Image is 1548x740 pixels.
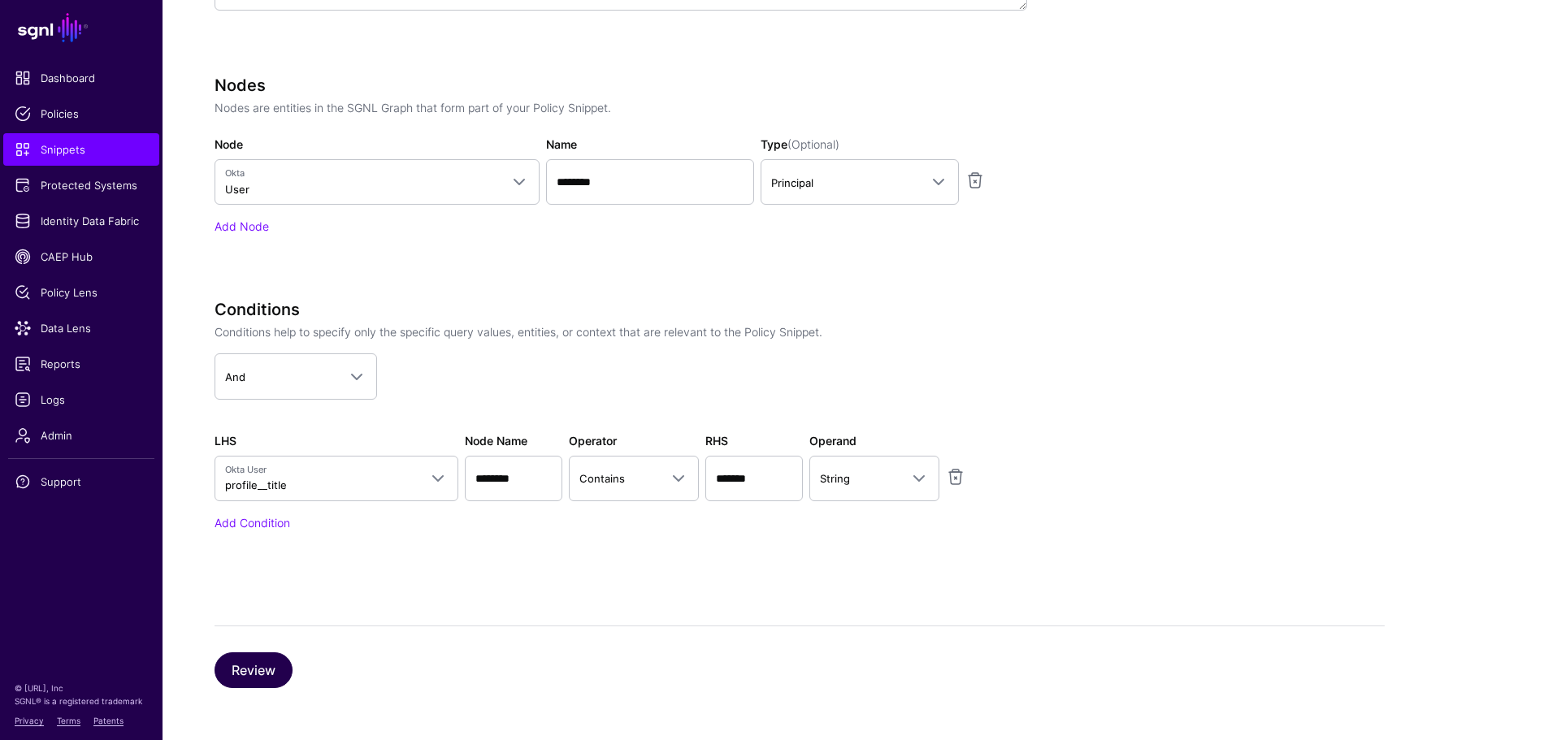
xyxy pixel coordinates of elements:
span: Principal [771,176,813,189]
a: Add Condition [215,516,290,530]
span: And [225,370,245,383]
a: Identity Data Fabric [3,205,159,237]
h3: Conditions [215,300,1027,319]
label: Node Name [465,432,527,449]
span: Policy Lens [15,284,148,301]
a: Add Node [215,219,269,233]
a: Snippets [3,133,159,166]
a: Policies [3,97,159,130]
p: SGNL® is a registered trademark [15,695,148,708]
label: Node [215,136,243,153]
span: Contains [579,472,625,485]
span: Okta User [225,463,418,477]
span: (Optional) [787,137,839,151]
p: Nodes are entities in the SGNL Graph that form part of your Policy Snippet. [215,99,1027,116]
span: Policies [15,106,148,122]
label: Type [761,136,839,153]
a: Privacy [15,716,44,725]
a: CAEP Hub [3,240,159,273]
a: Policy Lens [3,276,159,309]
span: Admin [15,427,148,444]
p: © [URL], Inc [15,682,148,695]
span: Logs [15,392,148,408]
span: Snippets [15,141,148,158]
label: Operator [569,432,617,449]
span: CAEP Hub [15,249,148,265]
a: Patents [93,716,124,725]
span: User [225,183,249,196]
span: Identity Data Fabric [15,213,148,229]
a: SGNL [10,10,153,45]
span: profile__title [225,478,287,491]
span: Support [15,474,148,490]
button: Review [215,652,293,688]
label: LHS [215,432,236,449]
span: Protected Systems [15,177,148,193]
span: Reports [15,356,148,372]
label: Name [546,136,577,153]
a: Data Lens [3,312,159,344]
label: RHS [705,432,728,449]
label: Operand [809,432,856,449]
a: Admin [3,419,159,452]
a: Reports [3,348,159,380]
a: Dashboard [3,62,159,94]
p: Conditions help to specify only the specific query values, entities, or context that are relevant... [215,323,1027,340]
span: Data Lens [15,320,148,336]
a: Terms [57,716,80,725]
a: Protected Systems [3,169,159,201]
h3: Nodes [215,76,1027,95]
span: String [820,472,850,485]
a: Logs [3,383,159,416]
span: Dashboard [15,70,148,86]
span: Okta [225,167,500,180]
